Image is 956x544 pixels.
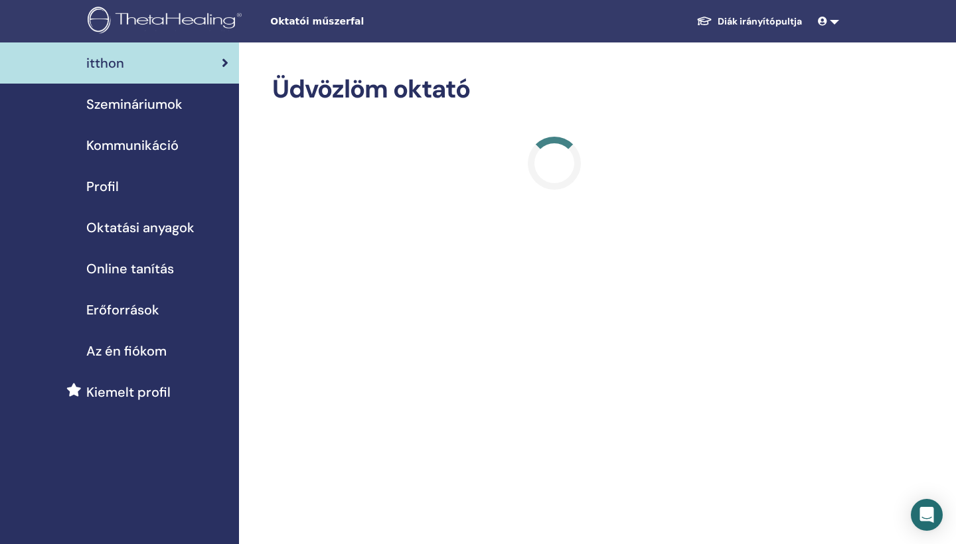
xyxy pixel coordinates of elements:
img: logo.png [88,7,246,36]
span: Szemináriumok [86,94,183,114]
span: Oktatási anyagok [86,218,195,238]
div: Open Intercom Messenger [911,499,943,531]
span: Erőforrások [86,300,159,320]
span: Oktatói műszerfal [270,15,469,29]
a: Diák irányítópultja [686,9,813,34]
span: Online tanítás [86,259,174,279]
span: Az én fiókom [86,341,167,361]
h2: Üdvözlöm oktató [272,74,836,105]
span: Kiemelt profil [86,382,171,402]
span: Profil [86,176,119,196]
img: graduation-cap-white.svg [696,15,712,27]
span: itthon [86,53,124,73]
span: Kommunikáció [86,135,179,155]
